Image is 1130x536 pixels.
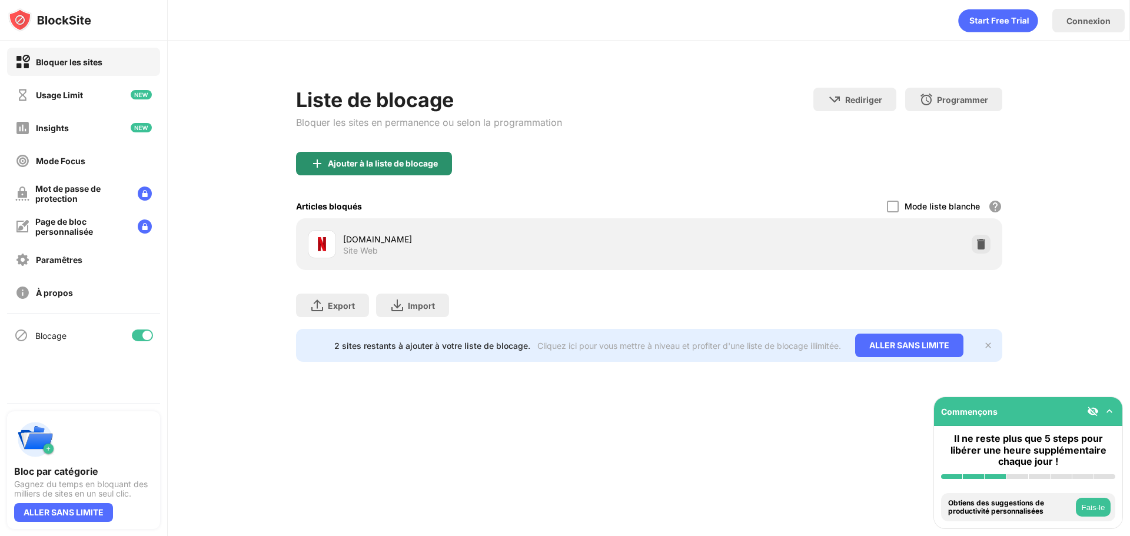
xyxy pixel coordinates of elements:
[35,217,128,237] div: Page de bloc personnalisée
[138,187,152,201] img: lock-menu.svg
[937,95,988,105] div: Programmer
[15,55,30,69] img: block-on.svg
[35,184,128,204] div: Mot de passe de protection
[14,480,153,498] div: Gagnez du temps en bloquant des milliers de sites en un seul clic.
[14,465,153,477] div: Bloc par catégorie
[15,88,30,102] img: time-usage-off.svg
[15,154,30,168] img: focus-off.svg
[315,237,329,251] img: favicons
[941,407,998,417] div: Commençons
[941,433,1115,467] div: Il ne reste plus que 5 steps pour libérer une heure supplémentaire chaque jour !
[14,418,56,461] img: push-categories.svg
[15,219,29,234] img: customize-block-page-off.svg
[14,503,113,522] div: ALLER SANS LIMITE
[905,201,980,211] div: Mode liste blanche
[983,341,993,350] img: x-button.svg
[537,341,841,351] div: Cliquez ici pour vous mettre à niveau et profiter d'une liste de blocage illimitée.
[36,57,102,67] div: Bloquer les sites
[8,8,91,32] img: logo-blocksite.svg
[1104,405,1115,417] img: omni-setup-toggle.svg
[1076,498,1111,517] button: Fais-le
[36,255,82,265] div: Paramêtres
[408,301,435,311] div: Import
[296,201,362,211] div: Articles bloqués
[343,233,649,245] div: [DOMAIN_NAME]
[958,9,1038,32] div: animation
[855,334,963,357] div: ALLER SANS LIMITE
[845,95,882,105] div: Rediriger
[14,328,28,342] img: blocking-icon.svg
[1087,405,1099,417] img: eye-not-visible.svg
[15,121,30,135] img: insights-off.svg
[36,90,83,100] div: Usage Limit
[296,88,562,112] div: Liste de blocage
[296,116,562,128] div: Bloquer les sites en permanence ou selon la programmation
[36,156,85,166] div: Mode Focus
[138,219,152,234] img: lock-menu.svg
[15,285,30,300] img: about-off.svg
[328,301,355,311] div: Export
[15,187,29,201] img: password-protection-off.svg
[1066,16,1111,26] div: Connexion
[36,123,69,133] div: Insights
[15,252,30,267] img: settings-off.svg
[948,499,1073,516] div: Obtiens des suggestions de productivité personnalisées
[328,159,438,168] div: Ajouter à la liste de blocage
[334,341,530,351] div: 2 sites restants à ajouter à votre liste de blocage.
[35,331,67,341] div: Blocage
[36,288,73,298] div: À propos
[343,245,378,256] div: Site Web
[131,90,152,99] img: new-icon.svg
[131,123,152,132] img: new-icon.svg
